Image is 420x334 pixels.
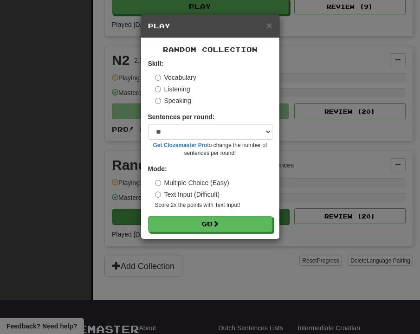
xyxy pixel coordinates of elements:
label: Sentences per round: [148,112,215,122]
input: Listening [155,86,161,92]
label: Multiple Choice (Easy) [155,178,229,187]
h5: Play [148,21,272,31]
input: Speaking [155,98,161,104]
button: Go [148,216,272,232]
span: × [266,20,272,31]
small: Score 2x the points with Text Input ! [155,201,272,209]
label: Vocabulary [155,73,196,82]
span: Random Collection [163,45,258,53]
input: Text Input (Difficult) [155,192,161,198]
small: to change the number of sentences per round! [148,141,272,157]
a: Get Clozemaster Pro [153,142,207,148]
label: Speaking [155,96,191,105]
input: Vocabulary [155,75,161,81]
strong: Mode: [148,165,167,173]
label: Text Input (Difficult) [155,190,220,199]
strong: Skill: [148,60,163,67]
input: Multiple Choice (Easy) [155,180,161,186]
label: Listening [155,84,190,94]
button: Close [266,20,272,30]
